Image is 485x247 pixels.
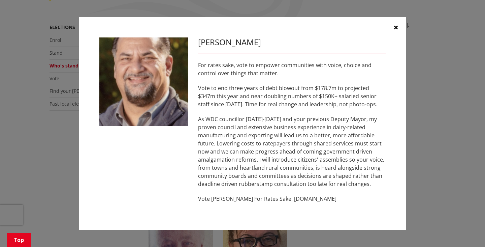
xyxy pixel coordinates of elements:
[99,37,188,126] img: WO-M__BECH_A__EWN4j
[198,195,386,203] p: Vote [PERSON_NAME] For Rates Sake. [DOMAIN_NAME]
[454,219,478,243] iframe: Messenger Launcher
[7,233,31,247] a: Top
[198,115,386,188] p: As WDC councillor [DATE]-[DATE] and your previous Deputy Mayor, my proven council and extensive b...
[198,84,386,108] p: Vote to end three years of debt blowout from $178.7m to projected $347m this year and near doubli...
[198,37,386,47] h3: [PERSON_NAME]
[198,61,386,77] p: For rates sake, vote to empower communities with voice, choice and control over things that matter.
